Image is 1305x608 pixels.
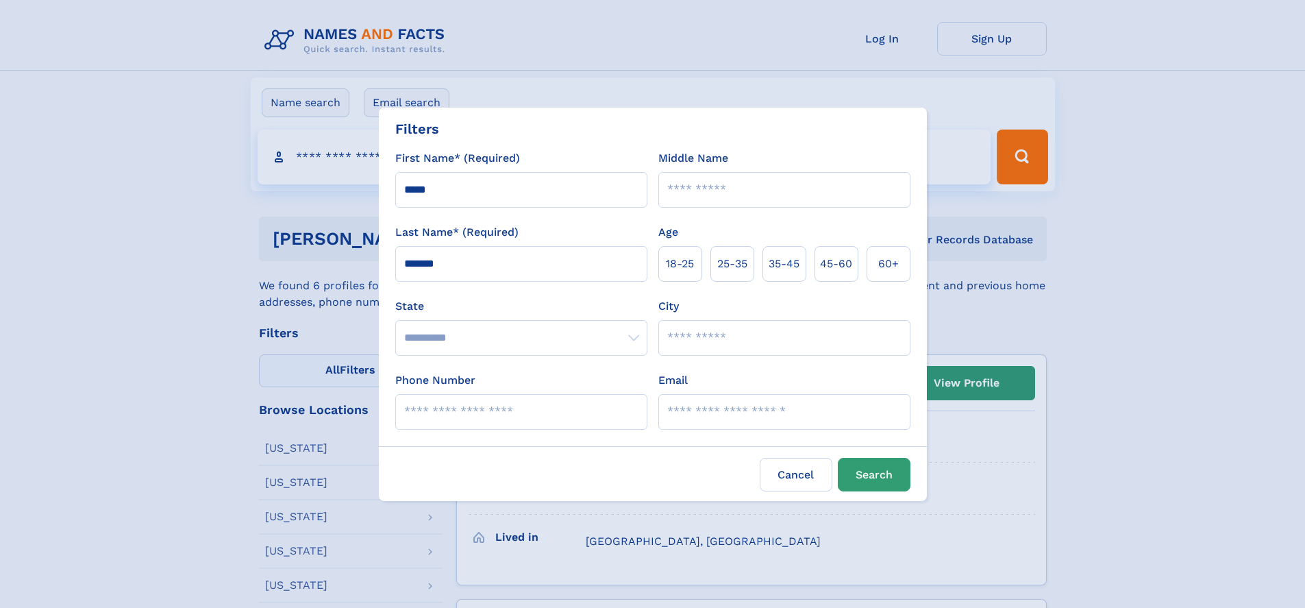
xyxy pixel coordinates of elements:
[395,224,519,241] label: Last Name* (Required)
[878,256,899,272] span: 60+
[395,298,647,315] label: State
[395,372,475,389] label: Phone Number
[395,119,439,139] div: Filters
[666,256,694,272] span: 18‑25
[769,256,799,272] span: 35‑45
[658,224,678,241] label: Age
[395,150,520,167] label: First Name* (Required)
[760,458,832,491] label: Cancel
[658,372,688,389] label: Email
[820,256,852,272] span: 45‑60
[717,256,747,272] span: 25‑35
[658,150,728,167] label: Middle Name
[658,298,679,315] label: City
[838,458,910,491] button: Search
